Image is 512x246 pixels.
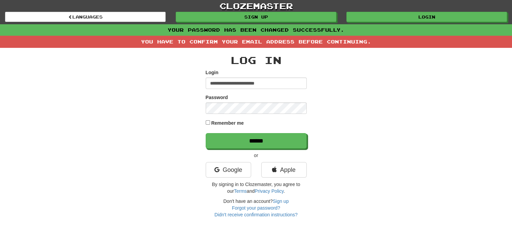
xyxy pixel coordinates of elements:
a: Privacy Policy [254,188,283,194]
a: Apple [261,162,307,178]
a: Terms [234,188,247,194]
a: Sign up [176,12,336,22]
a: Didn't receive confirmation instructions? [214,212,298,217]
a: Forgot your password? [232,205,280,211]
p: By signing in to Clozemaster, you agree to our and . [206,181,307,194]
a: Languages [5,12,166,22]
h2: Log In [206,55,307,66]
label: Remember me [211,120,244,126]
p: or [206,152,307,159]
a: Google [206,162,251,178]
div: Don't have an account? [206,198,307,218]
a: Login [346,12,507,22]
label: Login [206,69,218,76]
label: Password [206,94,228,101]
a: Sign up [273,198,288,204]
